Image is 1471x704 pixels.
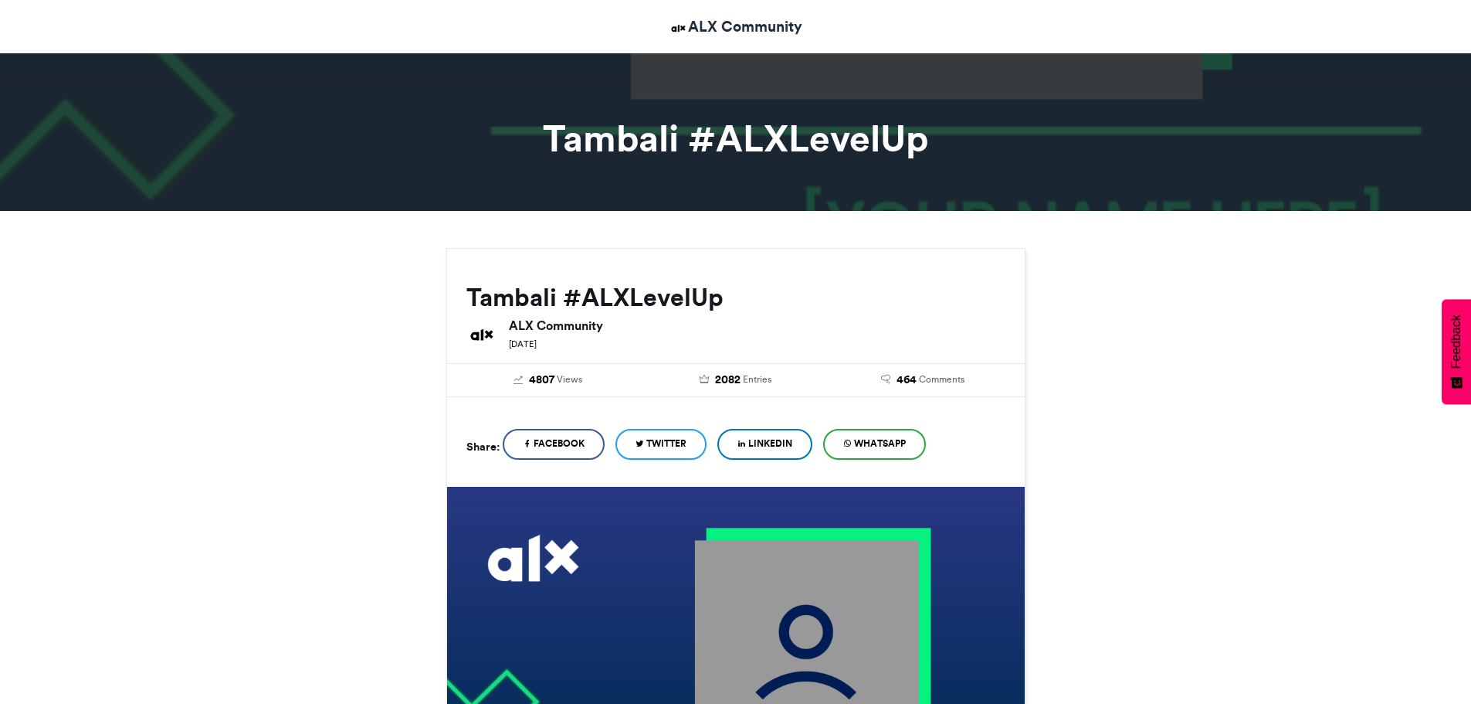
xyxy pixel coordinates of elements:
h5: Share: [466,437,500,457]
a: 2082 Entries [653,372,818,389]
a: 464 Comments [841,372,1005,389]
a: 4807 Views [466,372,631,389]
a: Twitter [615,429,707,460]
span: Views [557,372,582,386]
span: 2082 [715,372,741,389]
img: ALX Community [669,19,688,38]
a: WhatsApp [823,429,926,460]
h2: Tambali #ALXLevelUp [466,284,1005,311]
a: LinkedIn [717,429,812,460]
h1: Tambali #ALXLevelUp [307,120,1164,157]
h6: ALX Community [509,319,1005,332]
span: Twitter [646,437,686,451]
span: Facebook [534,437,585,451]
span: Feedback [1449,315,1463,369]
span: LinkedIn [748,437,792,451]
span: Comments [919,372,964,386]
span: 464 [896,372,917,389]
span: Entries [743,372,771,386]
button: Feedback - Show survey [1442,299,1471,404]
span: 4807 [529,372,554,389]
img: ALX Community [466,319,497,350]
a: ALX Community [669,15,802,38]
a: Facebook [503,429,605,460]
small: [DATE] [509,338,537,349]
span: WhatsApp [854,437,906,451]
